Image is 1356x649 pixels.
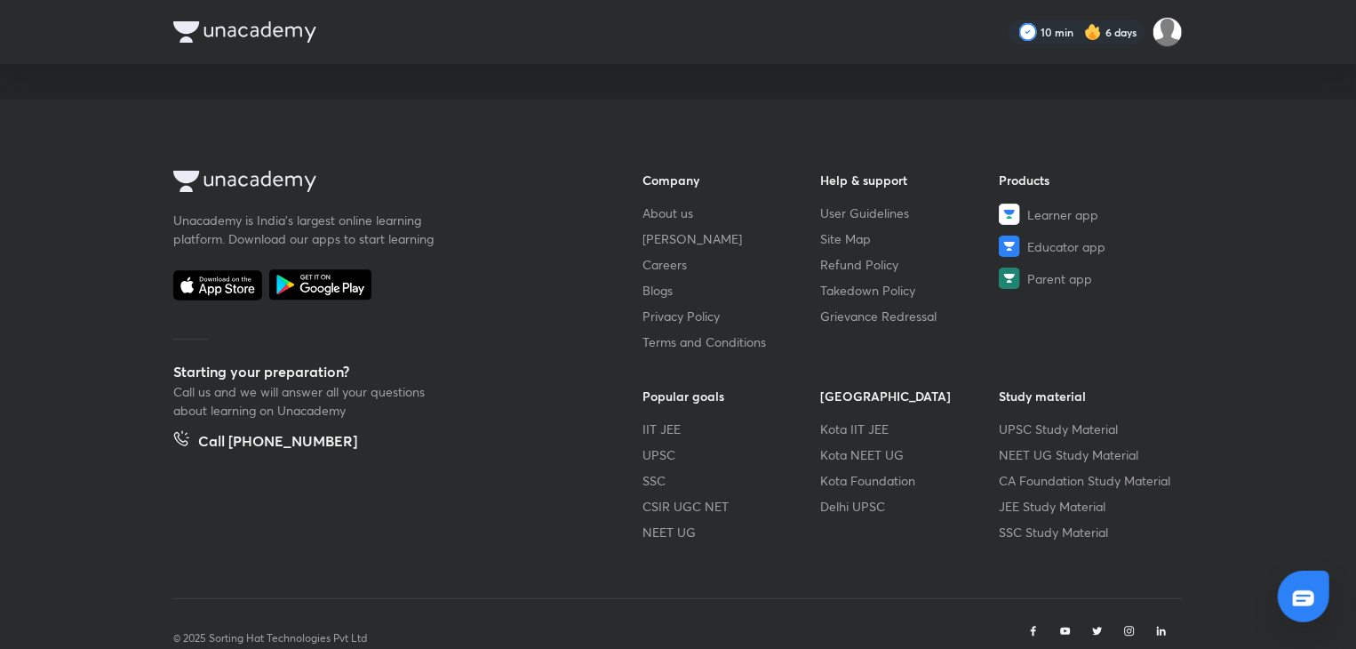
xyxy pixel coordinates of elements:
[173,171,586,196] a: Company Logo
[1084,23,1102,41] img: streak
[999,445,1177,464] a: NEET UG Study Material
[173,21,316,43] img: Company Logo
[999,471,1177,490] a: CA Foundation Study Material
[642,255,687,274] span: Careers
[999,387,1177,405] h6: Study material
[999,268,1020,289] img: Parent app
[999,420,1177,438] a: UPSC Study Material
[642,333,821,351] a: Terms and Conditions
[173,630,367,646] p: © 2025 Sorting Hat Technologies Pvt Ltd
[173,361,586,382] h5: Starting your preparation?
[642,523,821,541] a: NEET UG
[173,430,357,455] a: Call [PHONE_NUMBER]
[821,204,1000,222] a: User Guidelines
[821,471,1000,490] a: Kota Foundation
[642,255,821,274] a: Careers
[642,420,821,438] a: IIT JEE
[999,236,1020,257] img: Educator app
[999,204,1020,225] img: Learner app
[821,255,1000,274] a: Refund Policy
[821,307,1000,325] a: Grievance Redressal
[999,523,1177,541] a: SSC Study Material
[1153,17,1183,47] img: SP
[999,204,1177,225] a: Learner app
[173,382,440,420] p: Call us and we will answer all your questions about learning on Unacademy
[173,211,440,248] p: Unacademy is India’s largest online learning platform. Download our apps to start learning
[642,497,821,516] a: CSIR UGC NET
[821,229,1000,248] a: Site Map
[1027,269,1092,288] span: Parent app
[1027,205,1098,224] span: Learner app
[821,445,1000,464] a: Kota NEET UG
[642,387,821,405] h6: Popular goals
[173,171,316,192] img: Company Logo
[999,497,1177,516] a: JEE Study Material
[821,497,1000,516] a: Delhi UPSC
[642,307,821,325] a: Privacy Policy
[642,229,821,248] a: [PERSON_NAME]
[821,420,1000,438] a: Kota IIT JEE
[821,281,1000,300] a: Takedown Policy
[821,171,1000,189] h6: Help & support
[999,171,1177,189] h6: Products
[999,268,1177,289] a: Parent app
[999,236,1177,257] a: Educator app
[1027,237,1105,256] span: Educator app
[198,430,357,455] h5: Call [PHONE_NUMBER]
[642,204,821,222] a: About us
[642,281,821,300] a: Blogs
[642,445,821,464] a: UPSC
[821,387,1000,405] h6: [GEOGRAPHIC_DATA]
[642,171,821,189] h6: Company
[1019,23,1037,41] img: check rounded
[642,471,821,490] a: SSC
